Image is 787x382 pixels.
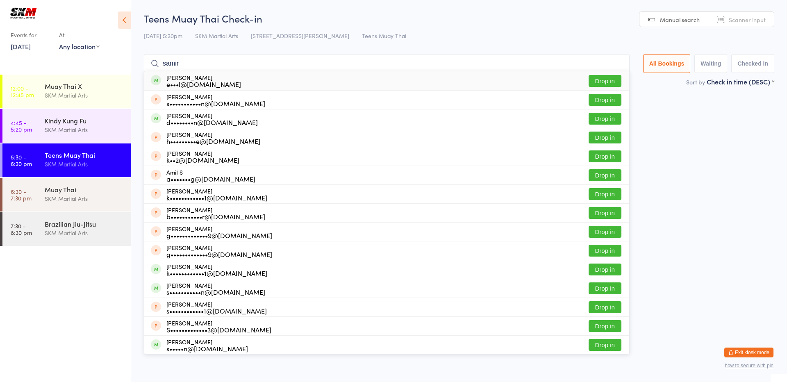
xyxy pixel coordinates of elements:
time: 12:00 - 12:45 pm [11,85,34,98]
div: [PERSON_NAME] [166,263,267,276]
span: [DATE] 5:30pm [144,32,182,40]
div: Events for [11,28,51,42]
div: [PERSON_NAME] [166,188,267,201]
div: g•••••••••••••9@[DOMAIN_NAME] [166,232,272,239]
div: e•••l@[DOMAIN_NAME] [166,81,241,87]
div: [PERSON_NAME] [166,282,265,295]
div: Teens Muay Thai [45,150,124,159]
time: 7:30 - 8:30 pm [11,223,32,236]
div: s•••••••••••n@[DOMAIN_NAME] [166,100,265,107]
button: Drop in [589,188,621,200]
span: Scanner input [729,16,766,24]
div: SKM Martial Arts [45,228,124,238]
button: Drop in [589,264,621,275]
div: [PERSON_NAME] [166,225,272,239]
div: SKM Martial Arts [45,91,124,100]
div: [PERSON_NAME] [166,93,265,107]
button: Drop in [589,150,621,162]
label: Sort by [686,78,705,86]
div: SKM Martial Arts [45,194,124,203]
div: [PERSON_NAME] [166,320,271,333]
button: Waiting [694,54,727,73]
div: S•••••••••••••3@[DOMAIN_NAME] [166,326,271,333]
div: Check in time (DESC) [707,77,774,86]
div: b•••••••••••r@[DOMAIN_NAME] [166,213,265,220]
div: Amit S [166,169,255,182]
button: Drop in [589,245,621,257]
button: Drop in [589,226,621,238]
button: Drop in [589,320,621,332]
button: Drop in [589,282,621,294]
button: Drop in [589,75,621,87]
div: d••••••••n@[DOMAIN_NAME] [166,119,258,125]
span: Teens Muay Thai [362,32,406,40]
button: Checked in [731,54,774,73]
time: 6:30 - 7:30 pm [11,188,32,201]
span: SKM Martial Arts [195,32,238,40]
button: Drop in [589,339,621,351]
div: [PERSON_NAME] [166,112,258,125]
div: Brazilian Jiu-Jitsu [45,219,124,228]
a: 5:30 -6:30 pmTeens Muay ThaiSKM Martial Arts [2,143,131,177]
a: 4:45 -5:20 pmKindy Kung FuSKM Martial Arts [2,109,131,143]
div: s•••••n@[DOMAIN_NAME] [166,345,248,352]
time: 5:30 - 6:30 pm [11,154,32,167]
div: At [59,28,100,42]
div: g•••••••••••••9@[DOMAIN_NAME] [166,251,272,257]
div: k••••••••••••1@[DOMAIN_NAME] [166,270,267,276]
div: [PERSON_NAME] [166,339,248,352]
div: [PERSON_NAME] [166,244,272,257]
time: 4:45 - 5:20 pm [11,119,32,132]
div: h•••••••••e@[DOMAIN_NAME] [166,138,260,144]
button: how to secure with pin [725,363,773,368]
button: Drop in [589,132,621,143]
button: Exit kiosk mode [724,348,773,357]
img: SKM Martial Arts [8,6,39,20]
button: Drop in [589,169,621,181]
button: Drop in [589,113,621,125]
span: [STREET_ADDRESS][PERSON_NAME] [251,32,349,40]
button: Drop in [589,207,621,219]
button: All Bookings [643,54,691,73]
a: 12:00 -12:45 pmMuay Thai XSKM Martial Arts [2,75,131,108]
a: 7:30 -8:30 pmBrazilian Jiu-JitsuSKM Martial Arts [2,212,131,246]
div: Any location [59,42,100,51]
div: a•••••••g@[DOMAIN_NAME] [166,175,255,182]
button: Drop in [589,301,621,313]
h2: Teens Muay Thai Check-in [144,11,774,25]
div: [PERSON_NAME] [166,74,241,87]
div: [PERSON_NAME] [166,131,260,144]
div: SKM Martial Arts [45,125,124,134]
input: Search [144,54,630,73]
div: Muay Thai [45,185,124,194]
div: Kindy Kung Fu [45,116,124,125]
div: s••••••••••••1@[DOMAIN_NAME] [166,307,267,314]
div: [PERSON_NAME] [166,301,267,314]
div: Muay Thai X [45,82,124,91]
a: [DATE] [11,42,31,51]
div: [PERSON_NAME] [166,207,265,220]
span: Manual search [660,16,700,24]
button: Drop in [589,94,621,106]
div: s•••••••••••n@[DOMAIN_NAME] [166,289,265,295]
div: k••2@[DOMAIN_NAME] [166,157,239,163]
a: 6:30 -7:30 pmMuay ThaiSKM Martial Arts [2,178,131,211]
div: [PERSON_NAME] [166,150,239,163]
div: SKM Martial Arts [45,159,124,169]
div: k••••••••••••1@[DOMAIN_NAME] [166,194,267,201]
